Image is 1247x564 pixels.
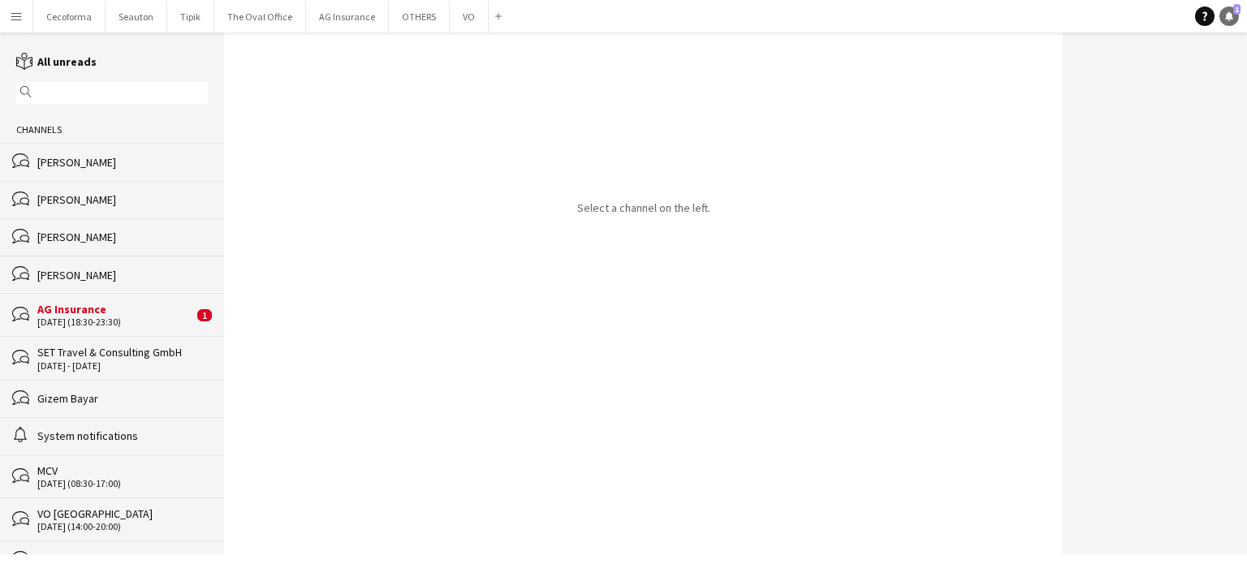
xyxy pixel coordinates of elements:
button: Tipik [167,1,214,32]
a: 1 [1219,6,1239,26]
button: OTHERS [389,1,450,32]
div: AG Insurance [37,302,193,316]
div: [DATE] (14:00-20:00) [37,521,208,532]
div: VO [GEOGRAPHIC_DATA] [37,506,208,521]
div: [PERSON_NAME] [37,155,208,170]
div: SET Travel & Consulting GmbH [37,345,208,359]
div: System notifications [37,428,208,443]
button: AG Insurance [306,1,389,32]
div: Gizem Bayar [37,391,208,406]
div: MCV [37,463,208,478]
span: 1 [197,309,212,321]
div: [DATE] (08:30-17:00) [37,478,208,489]
p: Select a channel on the left. [577,200,710,215]
button: The Oval Office [214,1,306,32]
button: Cecoforma [33,1,106,32]
div: [PERSON_NAME] [37,230,208,244]
span: 1 [1233,4,1241,15]
div: [PERSON_NAME] [37,192,208,207]
button: Seauton [106,1,167,32]
div: [PERSON_NAME] [37,268,208,282]
div: [DATE] - [DATE] [37,360,208,372]
div: [DATE] (18:30-23:30) [37,316,193,328]
button: VO [450,1,489,32]
a: All unreads [16,54,97,69]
